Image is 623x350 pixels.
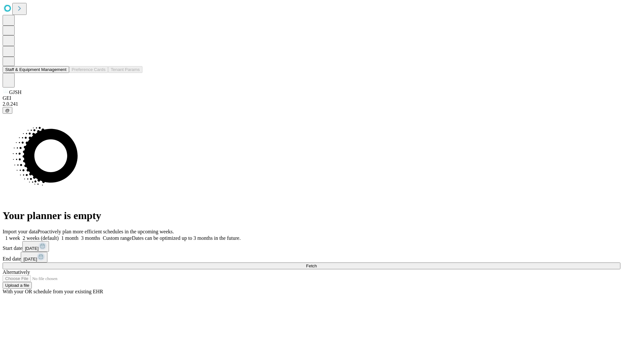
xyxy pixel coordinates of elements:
span: Custom range [103,235,132,241]
button: @ [3,107,12,114]
span: 1 month [61,235,79,241]
div: 2.0.241 [3,101,620,107]
span: 2 weeks (default) [23,235,59,241]
span: 1 week [5,235,20,241]
div: End date [3,252,620,262]
h1: Your planner is empty [3,210,620,222]
span: @ [5,108,10,113]
span: 3 months [81,235,100,241]
span: With your OR schedule from your existing EHR [3,289,103,294]
button: Tenant Params [108,66,142,73]
span: Import your data [3,229,38,234]
button: Preference Cards [69,66,108,73]
button: Upload a file [3,282,32,289]
span: [DATE] [23,257,37,262]
button: Staff & Equipment Management [3,66,69,73]
button: Fetch [3,262,620,269]
span: Dates can be optimized up to 3 months in the future. [132,235,240,241]
span: [DATE] [25,246,39,251]
span: Alternatively [3,269,30,275]
span: GJSH [9,89,21,95]
span: Fetch [306,263,317,268]
div: Start date [3,241,620,252]
div: GEI [3,95,620,101]
span: Proactively plan more efficient schedules in the upcoming weeks. [38,229,174,234]
button: [DATE] [21,252,47,262]
button: [DATE] [22,241,49,252]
